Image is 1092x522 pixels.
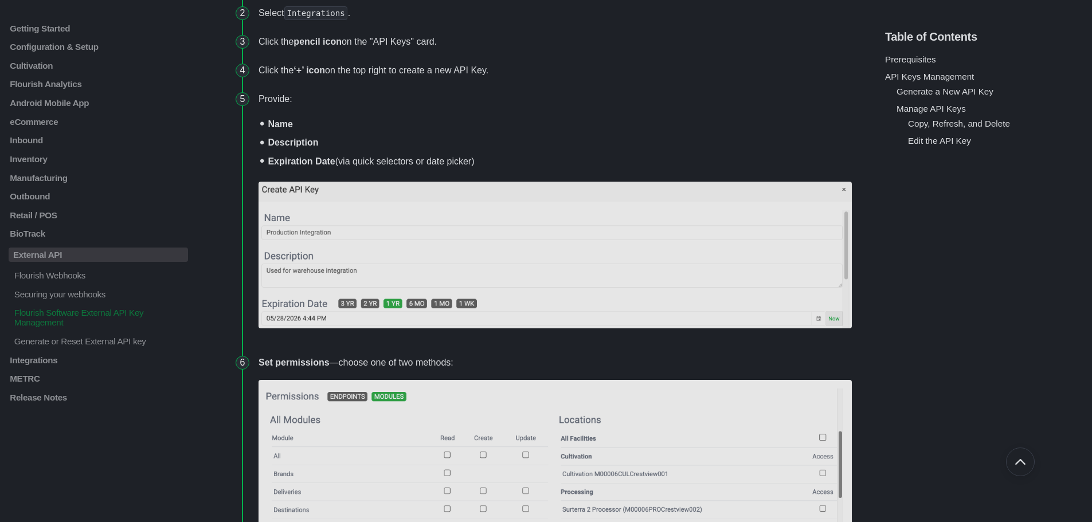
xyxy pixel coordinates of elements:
a: Getting Started [9,23,188,33]
li: (via quick selectors or date picker) [264,151,852,170]
a: eCommerce [9,116,188,126]
h5: Table of Contents [885,30,1083,44]
a: Release Notes [9,393,188,402]
a: Securing your webhooks [9,289,188,299]
li: Click the on the top right to create a new API Key. [254,56,856,85]
strong: ‘+’ icon [293,65,325,75]
a: Inventory [9,154,188,164]
a: Cultivation [9,60,188,70]
strong: Description [268,138,318,147]
a: Prerequisites [885,54,936,64]
a: Configuration & Setup [9,42,188,52]
button: Go back to top of document [1006,448,1035,476]
p: Flourish Webhooks [13,270,188,280]
a: BioTrack [9,229,188,238]
p: Generate or Reset External API key [13,336,188,346]
a: Outbound [9,191,188,201]
li: Provide: [254,85,856,348]
a: Generate or Reset External API key [9,336,188,346]
a: Inbound [9,135,188,145]
a: Manage API Keys [897,104,966,113]
strong: Name [268,119,293,129]
a: Flourish Analytics [9,79,188,89]
a: Android Mobile App [9,98,188,108]
section: Table of Contents [885,11,1083,505]
a: Generate a New API Key [897,87,993,96]
a: Flourish Webhooks [9,270,188,280]
li: Click the on the "API Keys" card. [254,28,856,56]
a: External API [9,248,188,262]
a: Manufacturing [9,172,188,182]
p: Securing your webhooks [13,289,188,299]
a: METRC [9,374,188,383]
a: Integrations [9,355,188,364]
a: Edit the API Key [908,136,971,146]
strong: Expiration Date [268,156,335,166]
p: Flourish Software External API Key Management [13,308,188,327]
strong: pencil icon [293,37,342,46]
code: Integrations [284,6,347,20]
strong: Set permissions [259,358,330,367]
a: API Keys Management [885,72,974,81]
a: Flourish Software External API Key Management [9,308,188,327]
a: Copy, Refresh, and Delete [908,119,1010,128]
a: Retail / POS [9,210,188,219]
img: Create API Key [259,182,852,328]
